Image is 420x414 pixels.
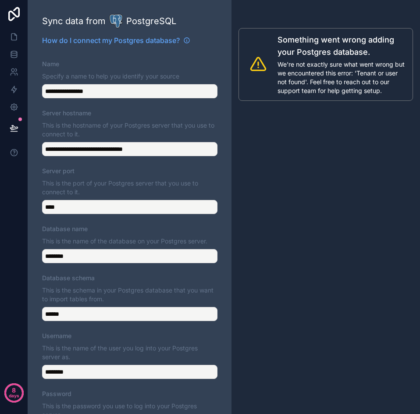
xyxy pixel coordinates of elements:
[42,332,71,340] label: Username
[42,72,217,81] p: Specify a name to help you identify your source
[42,121,217,139] p: This is the hostname of your Postgres server that you use to connect to it.
[42,15,106,27] span: Sync data from
[42,179,217,196] p: This is the port of your Postgres server that you use to connect to it.
[42,389,71,398] label: Password
[42,35,180,46] span: How do I connect my Postgres database?
[42,286,217,303] p: This is the schema in your Postgres database that you want to import tables from.
[42,274,95,282] label: Database schema
[278,60,407,95] span: We're not exactly sure what went wrong but we encountered this error: 'Tenant or user not found'....
[42,344,217,361] p: This is the name of the user you log into your Postgres server as.
[42,225,88,233] label: Database name
[42,237,217,246] p: This is the name of the database on your Postgres server.
[42,60,59,68] label: Name
[12,386,16,395] p: 8
[9,389,19,402] p: days
[42,109,91,118] label: Server hostname
[42,35,190,46] a: How do I connect my Postgres database?
[126,15,176,27] span: PostgreSQL
[109,14,123,28] img: Postgres database logo
[42,167,75,175] label: Server port
[278,34,407,58] span: Something went wrong adding your Postgres database.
